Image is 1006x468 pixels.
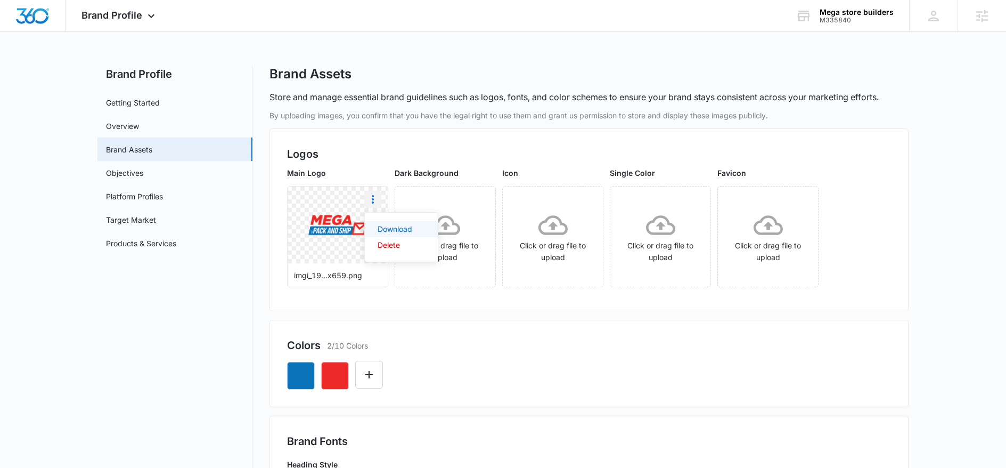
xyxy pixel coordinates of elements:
div: Click or drag file to upload [718,211,818,263]
p: Main Logo [287,167,388,179]
p: Icon [502,167,603,179]
h1: Brand Assets [269,66,351,82]
p: imgi_19...x659.png [294,270,381,281]
button: Delete [365,237,438,253]
h2: Brand Profile [97,66,252,82]
p: Dark Background [395,167,496,179]
button: More [364,191,381,208]
a: Products & Services [106,238,176,249]
div: Click or drag file to upload [503,211,603,263]
p: By uploading images, you confirm that you have the legal right to use them and grant us permissio... [269,110,909,121]
span: Brand Profile [81,10,142,21]
div: Download [378,225,412,233]
a: Objectives [106,167,143,179]
a: Target Market [106,214,156,225]
img: User uploaded logo [300,213,375,237]
p: 2/10 Colors [327,340,368,351]
h2: Logos [287,146,891,162]
button: Download [365,221,438,237]
div: Click or drag file to upload [610,211,710,263]
h2: Colors [287,337,321,353]
div: account id [820,17,894,24]
span: Click or drag file to upload [503,187,603,287]
a: Brand Assets [106,144,152,155]
button: Edit Color [355,361,383,389]
p: Store and manage essential brand guidelines such as logos, fonts, and color schemes to ensure you... [269,91,879,103]
span: Click or drag file to upload [610,187,710,287]
p: Favicon [717,167,819,179]
p: Single Color [610,167,711,179]
div: account name [820,8,894,17]
span: Click or drag file to upload [395,187,495,287]
a: Platform Profiles [106,191,163,202]
span: Click or drag file to upload [718,187,818,287]
a: Download [378,221,425,237]
a: Overview [106,120,139,132]
h2: Brand Fonts [287,433,891,449]
div: Delete [378,241,412,249]
a: Getting Started [106,97,160,108]
div: Click or drag file to upload [395,211,495,263]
